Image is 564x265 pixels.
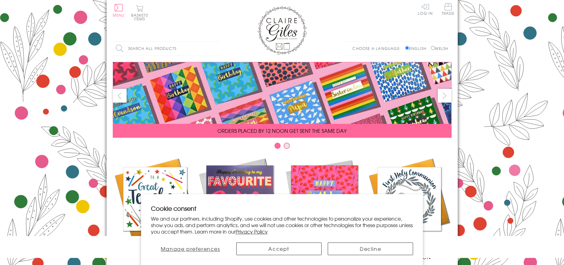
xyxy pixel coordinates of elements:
[113,42,221,55] input: Search all products
[151,204,413,213] h2: Cookie consent
[217,127,347,134] span: ORDERS PLACED BY 12 NOON GET SENT THE SAME DAY
[418,3,433,15] a: Log In
[113,4,125,17] button: Menu
[405,46,429,51] label: English
[197,157,282,253] a: New Releases
[151,215,413,234] p: We and our partners, including Shopify, use cookies and other technologies to personalize your ex...
[236,243,322,255] button: Accept
[258,6,307,55] img: Claire Giles Greetings Cards
[328,243,413,255] button: Decline
[438,89,452,103] button: next
[282,157,367,253] a: Birthdays
[442,3,455,16] a: Trade
[151,243,230,255] button: Manage preferences
[131,5,148,21] button: Basket0 items
[134,12,148,22] span: 0 items
[236,228,268,235] a: Privacy Policy
[274,143,281,149] button: Carousel Page 1 (Current Slide)
[113,89,127,103] button: prev
[352,46,404,51] p: Choose a language:
[113,142,452,152] div: Carousel Pagination
[161,245,220,252] span: Manage preferences
[367,157,452,261] a: Communion and Confirmation
[284,143,290,149] button: Carousel Page 2
[405,46,409,50] input: English
[214,42,221,55] input: Search
[113,12,125,18] span: Menu
[431,46,435,50] input: Welsh
[442,3,455,15] span: Trade
[431,46,448,51] label: Welsh
[113,157,197,253] a: Academic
